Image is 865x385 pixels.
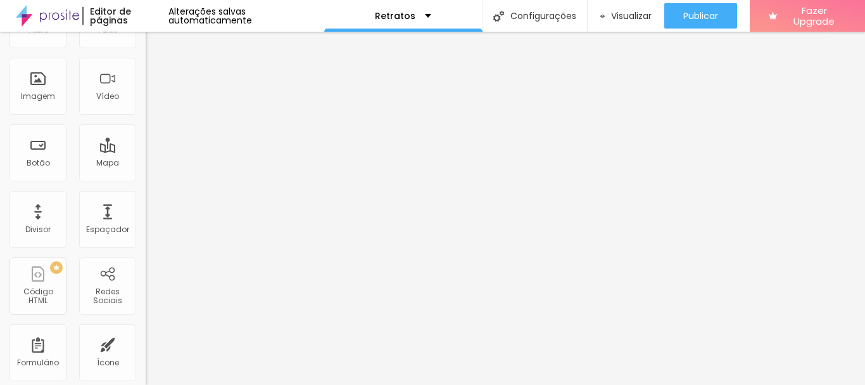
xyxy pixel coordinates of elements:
[27,159,50,167] div: Botão
[13,287,63,306] div: Código HTML
[27,25,49,34] div: Título
[21,92,55,101] div: Imagem
[25,225,51,234] div: Divisor
[493,11,504,22] img: Icone
[82,7,168,25] div: Editor de páginas
[782,5,846,27] span: Fazer Upgrade
[97,358,119,367] div: Ícone
[588,3,665,29] button: Visualizar
[664,3,737,29] button: Publicar
[17,358,59,367] div: Formulário
[375,11,415,20] p: Retratos
[611,11,652,21] span: Visualizar
[82,287,132,306] div: Redes Sociais
[168,7,324,25] div: Alterações salvas automaticamente
[96,92,119,101] div: Vídeo
[86,225,129,234] div: Espaçador
[146,32,865,385] iframe: Editor
[98,25,118,34] div: Texto
[96,159,119,167] div: Mapa
[683,11,718,21] span: Publicar
[600,11,605,22] img: view-1.svg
